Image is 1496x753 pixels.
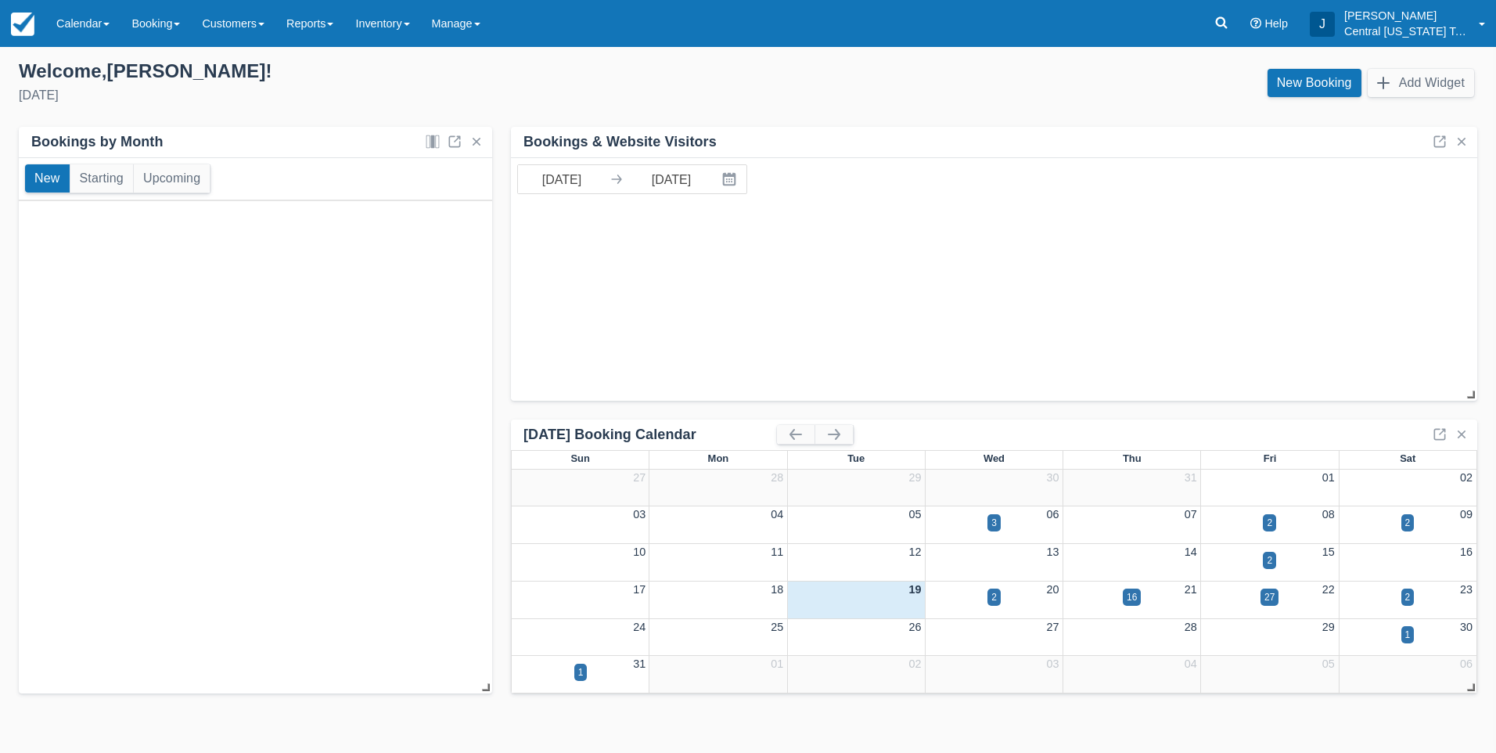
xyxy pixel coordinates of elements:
[1344,8,1469,23] p: [PERSON_NAME]
[1047,546,1059,558] a: 13
[570,452,589,464] span: Sun
[1310,12,1335,37] div: J
[1264,17,1288,30] span: Help
[25,164,70,193] button: New
[1405,516,1411,530] div: 2
[1185,546,1197,558] a: 14
[1460,471,1473,484] a: 02
[1268,69,1361,97] a: New Booking
[11,13,34,36] img: checkfront-main-nav-mini-logo.png
[771,471,783,484] a: 28
[134,164,210,193] button: Upcoming
[1264,590,1275,604] div: 27
[1322,621,1335,633] a: 29
[19,59,735,83] div: Welcome , [PERSON_NAME] !
[771,546,783,558] a: 11
[633,658,646,670] a: 31
[1047,471,1059,484] a: 30
[633,621,646,633] a: 24
[1185,658,1197,670] a: 04
[708,452,729,464] span: Mon
[1047,508,1059,521] a: 06
[1185,508,1197,521] a: 07
[70,164,133,193] button: Starting
[1344,23,1469,39] p: Central [US_STATE] Tours
[1267,553,1272,567] div: 2
[633,546,646,558] a: 10
[523,133,717,151] div: Bookings & Website Visitors
[1264,452,1277,464] span: Fri
[771,508,783,521] a: 04
[1322,471,1335,484] a: 01
[1123,452,1142,464] span: Thu
[523,426,777,444] div: [DATE] Booking Calendar
[771,621,783,633] a: 25
[1405,590,1411,604] div: 2
[1047,621,1059,633] a: 27
[847,452,865,464] span: Tue
[1250,18,1261,29] i: Help
[633,508,646,521] a: 03
[628,165,715,193] input: End Date
[1185,621,1197,633] a: 28
[1322,508,1335,521] a: 08
[771,658,783,670] a: 01
[1460,658,1473,670] a: 06
[1047,658,1059,670] a: 03
[578,665,584,679] div: 1
[633,471,646,484] a: 27
[908,621,921,633] a: 26
[1185,583,1197,596] a: 21
[1127,590,1137,604] div: 16
[633,583,646,596] a: 17
[908,546,921,558] a: 12
[1405,628,1411,642] div: 1
[518,165,606,193] input: Start Date
[908,471,921,484] a: 29
[1460,621,1473,633] a: 30
[1322,546,1335,558] a: 15
[991,516,997,530] div: 3
[984,452,1005,464] span: Wed
[1460,508,1473,521] a: 09
[1460,546,1473,558] a: 16
[1460,583,1473,596] a: 23
[1267,516,1272,530] div: 2
[1368,69,1474,97] button: Add Widget
[1400,452,1415,464] span: Sat
[19,86,735,105] div: [DATE]
[31,133,164,151] div: Bookings by Month
[1047,583,1059,596] a: 20
[908,583,921,596] a: 19
[771,583,783,596] a: 18
[715,165,746,193] button: Interact with the calendar and add the check-in date for your trip.
[908,508,921,521] a: 05
[991,590,997,604] div: 2
[1322,658,1335,670] a: 05
[1322,583,1335,596] a: 22
[908,658,921,670] a: 02
[1185,471,1197,484] a: 31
